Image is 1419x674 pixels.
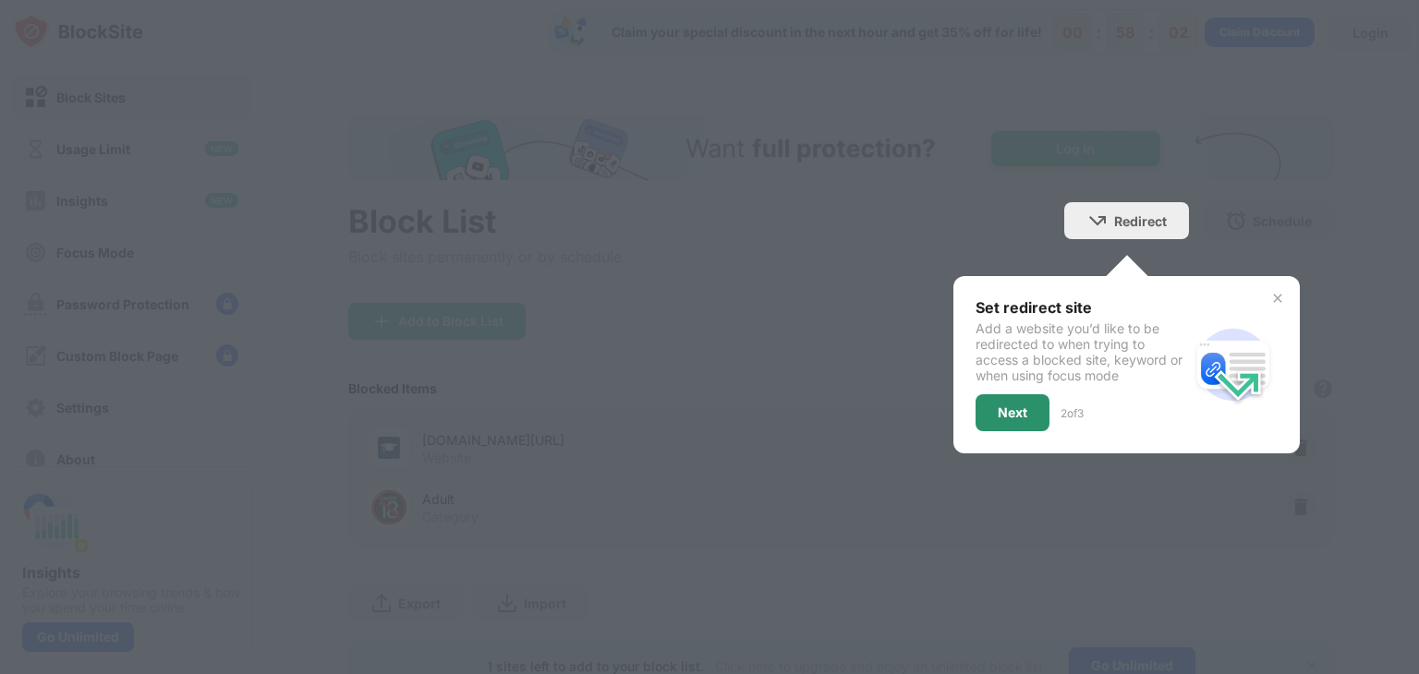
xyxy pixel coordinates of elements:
[976,320,1189,383] div: Add a website you’d like to be redirected to when trying to access a blocked site, keyword or whe...
[1114,213,1167,229] div: Redirect
[976,298,1189,317] div: Set redirect site
[1061,406,1084,420] div: 2 of 3
[998,405,1027,420] div: Next
[1270,291,1285,306] img: x-button.svg
[1189,320,1278,409] img: redirect.svg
